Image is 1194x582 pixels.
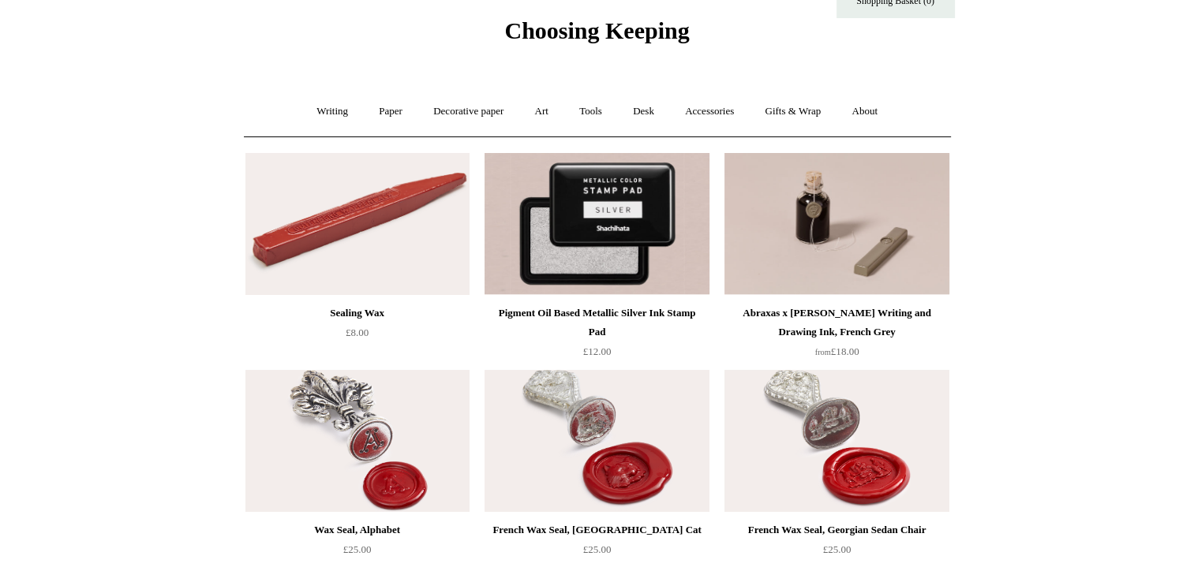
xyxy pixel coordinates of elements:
[485,304,709,368] a: Pigment Oil Based Metallic Silver Ink Stamp Pad £12.00
[815,345,859,357] span: £18.00
[583,345,612,357] span: £12.00
[365,91,417,132] a: Paper
[245,304,470,368] a: Sealing Wax £8.00
[485,153,709,295] a: Pigment Oil Based Metallic Silver Ink Stamp Pad Pigment Oil Based Metallic Silver Ink Stamp Pad
[619,91,668,132] a: Desk
[249,304,466,323] div: Sealing Wax
[504,30,689,41] a: Choosing Keeping
[724,370,949,512] img: French Wax Seal, Georgian Sedan Chair
[419,91,518,132] a: Decorative paper
[343,543,372,555] span: £25.00
[485,370,709,512] a: French Wax Seal, Cheshire Cat French Wax Seal, Cheshire Cat
[724,153,949,295] img: Abraxas x Steve Harrison Writing and Drawing Ink, French Grey
[671,91,748,132] a: Accessories
[488,520,705,539] div: French Wax Seal, [GEOGRAPHIC_DATA] Cat
[245,370,470,512] a: Wax Seal, Alphabet Wax Seal, Alphabet
[245,153,470,295] img: Sealing Wax
[249,520,466,539] div: Wax Seal, Alphabet
[837,91,892,132] a: About
[728,520,945,539] div: French Wax Seal, Georgian Sedan Chair
[346,326,369,338] span: £8.00
[485,153,709,295] img: Pigment Oil Based Metallic Silver Ink Stamp Pad
[485,370,709,512] img: French Wax Seal, Cheshire Cat
[245,153,470,295] a: Sealing Wax Sealing Wax
[815,348,831,356] span: from
[724,304,949,368] a: Abraxas x [PERSON_NAME] Writing and Drawing Ink, French Grey from£18.00
[583,543,612,555] span: £25.00
[724,370,949,512] a: French Wax Seal, Georgian Sedan Chair French Wax Seal, Georgian Sedan Chair
[521,91,563,132] a: Art
[302,91,362,132] a: Writing
[750,91,835,132] a: Gifts & Wrap
[565,91,616,132] a: Tools
[504,17,689,43] span: Choosing Keeping
[728,304,945,341] div: Abraxas x [PERSON_NAME] Writing and Drawing Ink, French Grey
[724,153,949,295] a: Abraxas x Steve Harrison Writing and Drawing Ink, French Grey Abraxas x Steve Harrison Writing an...
[823,543,852,555] span: £25.00
[245,370,470,512] img: Wax Seal, Alphabet
[488,304,705,341] div: Pigment Oil Based Metallic Silver Ink Stamp Pad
